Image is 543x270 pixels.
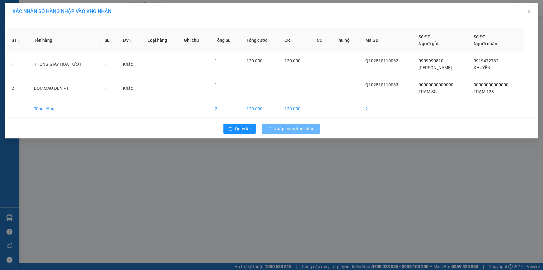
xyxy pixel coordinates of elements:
td: 2 [361,100,414,118]
div: 40.000 [5,40,56,48]
span: rollback [228,127,233,132]
span: Nhập hàng kho nhận [274,125,315,132]
th: Tổng SL [210,28,241,52]
div: pk dental lab [59,13,104,20]
th: Mã GD [361,28,414,52]
span: KHUYÊN [474,65,491,70]
td: THÙNG GIẤY HOA TƯƠI [29,52,100,76]
span: 1 [105,62,107,67]
th: STT [7,28,29,52]
span: TRẠM 128 [474,89,494,94]
th: Thu hộ [331,28,361,52]
span: 1 [215,82,217,87]
td: Tổng cộng [29,100,100,118]
span: Nhận: [59,6,74,12]
span: 1 [215,58,217,63]
button: rollbackQuay lại [223,124,256,134]
span: [PERSON_NAME] [419,65,452,70]
span: Người gửi [419,41,438,46]
div: nk [PERSON_NAME] [5,13,55,28]
span: 00000000000000 [474,82,509,87]
span: close [527,9,532,14]
span: Q102510110063 [366,82,399,87]
td: 120.000 [279,100,312,118]
span: 0919472732 [474,58,499,63]
td: 2 [210,100,241,118]
span: Số ĐT [419,34,430,39]
span: 1 [105,86,107,91]
div: Quận 10 [59,5,104,13]
td: 120.000 [241,100,279,118]
th: SL [100,28,118,52]
span: TRẠM SG [419,89,437,94]
span: CR : [5,41,14,47]
span: Quay lại [235,125,251,132]
span: Người nhận [474,41,498,46]
span: loading [267,127,274,131]
td: Khác [118,52,143,76]
th: Tổng cước [241,28,279,52]
button: Close [521,3,538,21]
span: 120.000 [284,58,301,63]
th: Tên hàng [29,28,100,52]
span: 0909990810 [419,58,443,63]
span: 00000000000000 [419,82,453,87]
span: Q102510110062 [366,58,399,63]
th: Ghi chú [179,28,210,52]
span: Số ĐT [474,34,486,39]
span: 120.000 [246,58,263,63]
div: 051186000043 [59,29,104,36]
th: ĐVT [118,28,143,52]
span: Gửi: [5,6,15,12]
span: XÁC NHẬN SỐ HÀNG NHẬP VÀO KHO NHẬN [12,8,111,14]
td: BỌC MÀU ĐEN PT [29,76,100,100]
th: Loại hàng [143,28,179,52]
td: 2 [7,76,29,100]
th: CC [312,28,331,52]
div: Trạm 128 [5,5,55,13]
td: 1 [7,52,29,76]
th: CR [279,28,312,52]
button: Nhập hàng kho nhận [262,124,320,134]
td: Khác [118,76,143,100]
